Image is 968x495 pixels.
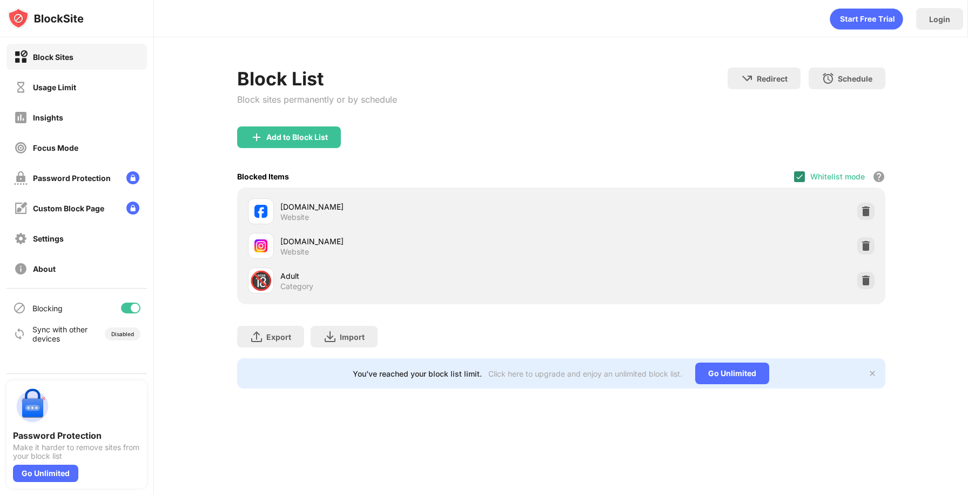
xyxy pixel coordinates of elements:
[838,74,872,83] div: Schedule
[810,172,865,181] div: Whitelist mode
[280,270,561,282] div: Adult
[353,369,482,378] div: You’ve reached your block list limit.
[280,282,313,291] div: Category
[126,202,139,215] img: lock-menu.svg
[33,143,78,152] div: Focus Mode
[14,232,28,245] img: settings-off.svg
[830,8,903,30] div: animation
[340,332,365,342] div: Import
[237,94,397,105] div: Block sites permanently or by schedule
[32,304,63,313] div: Blocking
[13,430,140,441] div: Password Protection
[33,204,104,213] div: Custom Block Page
[33,234,64,243] div: Settings
[280,247,309,257] div: Website
[33,113,63,122] div: Insights
[14,141,28,155] img: focus-off.svg
[32,325,88,343] div: Sync with other devices
[14,202,28,215] img: customize-block-page-off.svg
[280,212,309,222] div: Website
[33,264,56,273] div: About
[266,133,328,142] div: Add to Block List
[13,465,78,482] div: Go Unlimited
[868,369,877,378] img: x-button.svg
[111,331,134,337] div: Disabled
[33,52,73,62] div: Block Sites
[266,332,291,342] div: Export
[13,327,26,340] img: sync-icon.svg
[795,172,804,181] img: check.svg
[14,111,28,124] img: insights-off.svg
[13,302,26,315] img: blocking-icon.svg
[254,239,267,252] img: favicons
[14,81,28,94] img: time-usage-off.svg
[13,387,52,426] img: push-password-protection.svg
[254,205,267,218] img: favicons
[33,83,76,92] div: Usage Limit
[8,8,84,29] img: logo-blocksite.svg
[237,68,397,90] div: Block List
[695,363,769,384] div: Go Unlimited
[14,50,28,64] img: block-on.svg
[14,171,28,185] img: password-protection-off.svg
[33,173,111,183] div: Password Protection
[14,262,28,276] img: about-off.svg
[126,171,139,184] img: lock-menu.svg
[929,15,950,24] div: Login
[280,236,561,247] div: [DOMAIN_NAME]
[250,270,272,292] div: 🔞
[757,74,788,83] div: Redirect
[237,172,289,181] div: Blocked Items
[488,369,682,378] div: Click here to upgrade and enjoy an unlimited block list.
[280,201,561,212] div: [DOMAIN_NAME]
[13,443,140,460] div: Make it harder to remove sites from your block list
